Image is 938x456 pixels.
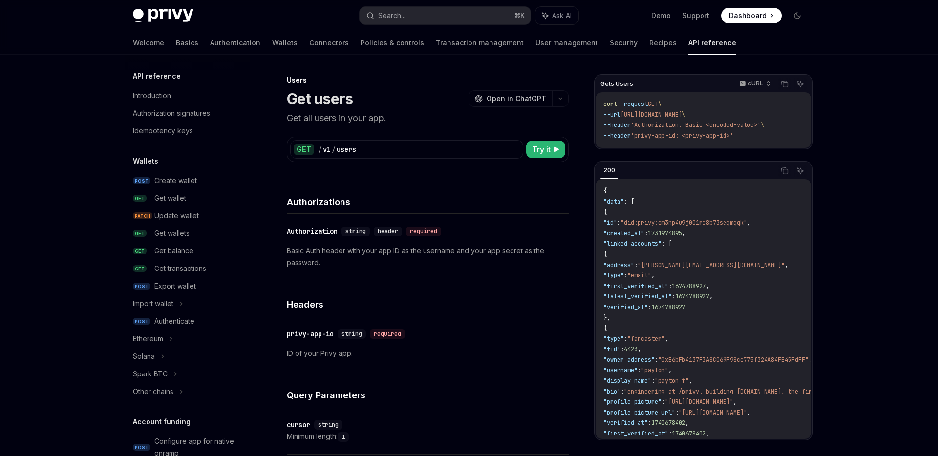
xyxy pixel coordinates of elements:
[627,335,665,343] span: "farcaster"
[133,9,193,22] img: dark logo
[133,298,173,310] div: Import wallet
[154,192,186,204] div: Get wallet
[789,8,805,23] button: Toggle dark mode
[287,431,569,442] div: Minimum length:
[487,94,546,104] span: Open in ChatGPT
[378,10,405,21] div: Search...
[603,388,620,395] span: "bio"
[318,145,322,154] div: /
[617,219,620,227] span: :
[133,70,181,82] h5: API reference
[644,229,648,237] span: :
[685,419,689,427] span: ,
[287,75,569,85] div: Users
[469,90,552,107] button: Open in ChatGPT
[778,78,791,90] button: Copy the contents from the code block
[133,31,164,55] a: Welcome
[125,172,250,189] a: POSTCreate wallet
[624,271,627,279] span: :
[648,229,682,237] span: 1731974895
[603,356,655,364] span: "owner_address"
[794,78,807,90] button: Ask AI
[721,8,782,23] a: Dashboard
[624,345,638,353] span: 4423
[360,7,531,24] button: Search...⌘K
[125,104,250,122] a: Authorization signatures
[309,31,349,55] a: Connectors
[603,187,607,195] span: {
[361,31,424,55] a: Policies & controls
[603,250,607,258] span: {
[668,430,672,437] span: :
[133,177,150,185] span: POST
[210,31,260,55] a: Authentication
[729,11,767,21] span: Dashboard
[706,282,709,290] span: ,
[661,240,672,248] span: : [
[294,144,314,155] div: GET
[125,312,250,330] a: POSTAuthenticate
[125,225,250,242] a: GETGet wallets
[154,280,196,292] div: Export wallet
[809,356,812,364] span: ,
[603,198,624,206] span: "data"
[287,389,569,402] h4: Query Parameters
[603,324,607,332] span: {
[665,335,668,343] span: ,
[133,368,168,380] div: Spark BTC
[648,303,651,311] span: :
[638,366,641,374] span: :
[603,100,617,108] span: curl
[620,388,624,395] span: :
[651,303,685,311] span: 1674788927
[603,303,648,311] span: "verified_at"
[603,335,624,343] span: "type"
[603,366,638,374] span: "username"
[133,90,171,102] div: Introduction
[287,90,353,107] h1: Get users
[651,377,655,385] span: :
[655,377,689,385] span: "payton ↑"
[679,409,747,416] span: "[URL][DOMAIN_NAME]"
[668,366,672,374] span: ,
[436,31,524,55] a: Transaction management
[661,398,665,406] span: :
[133,386,173,397] div: Other chains
[133,333,163,345] div: Ethereum
[133,444,150,451] span: POST
[406,227,441,236] div: required
[318,421,339,429] span: string
[125,189,250,207] a: GETGet wallet
[133,265,147,272] span: GET
[603,409,675,416] span: "profile_picture_url"
[287,329,334,339] div: privy-app-id
[620,219,747,227] span: "did:privy:cm3np4u9j001rc8b73seqmqqk"
[651,11,671,21] a: Demo
[176,31,198,55] a: Basics
[125,122,250,140] a: Idempotency keys
[603,314,610,322] span: },
[378,228,398,235] span: header
[514,12,525,20] span: ⌘ K
[785,261,788,269] span: ,
[624,335,627,343] span: :
[603,398,661,406] span: "profile_picture"
[603,271,624,279] span: "type"
[675,292,709,300] span: 1674788927
[133,283,150,290] span: POST
[617,100,648,108] span: --request
[603,292,672,300] span: "latest_verified_at"
[649,31,677,55] a: Recipes
[535,7,578,24] button: Ask AI
[287,245,569,269] p: Basic Auth header with your app ID as the username and your app secret as the password.
[603,419,648,427] span: "verified_at"
[631,121,761,129] span: 'Authorization: Basic <encoded-value>'
[709,292,713,300] span: ,
[133,195,147,202] span: GET
[552,11,572,21] span: Ask AI
[778,165,791,177] button: Copy the contents from the code block
[125,242,250,260] a: GETGet balance
[370,329,405,339] div: required
[125,87,250,104] a: Introduction
[672,282,706,290] span: 1674788927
